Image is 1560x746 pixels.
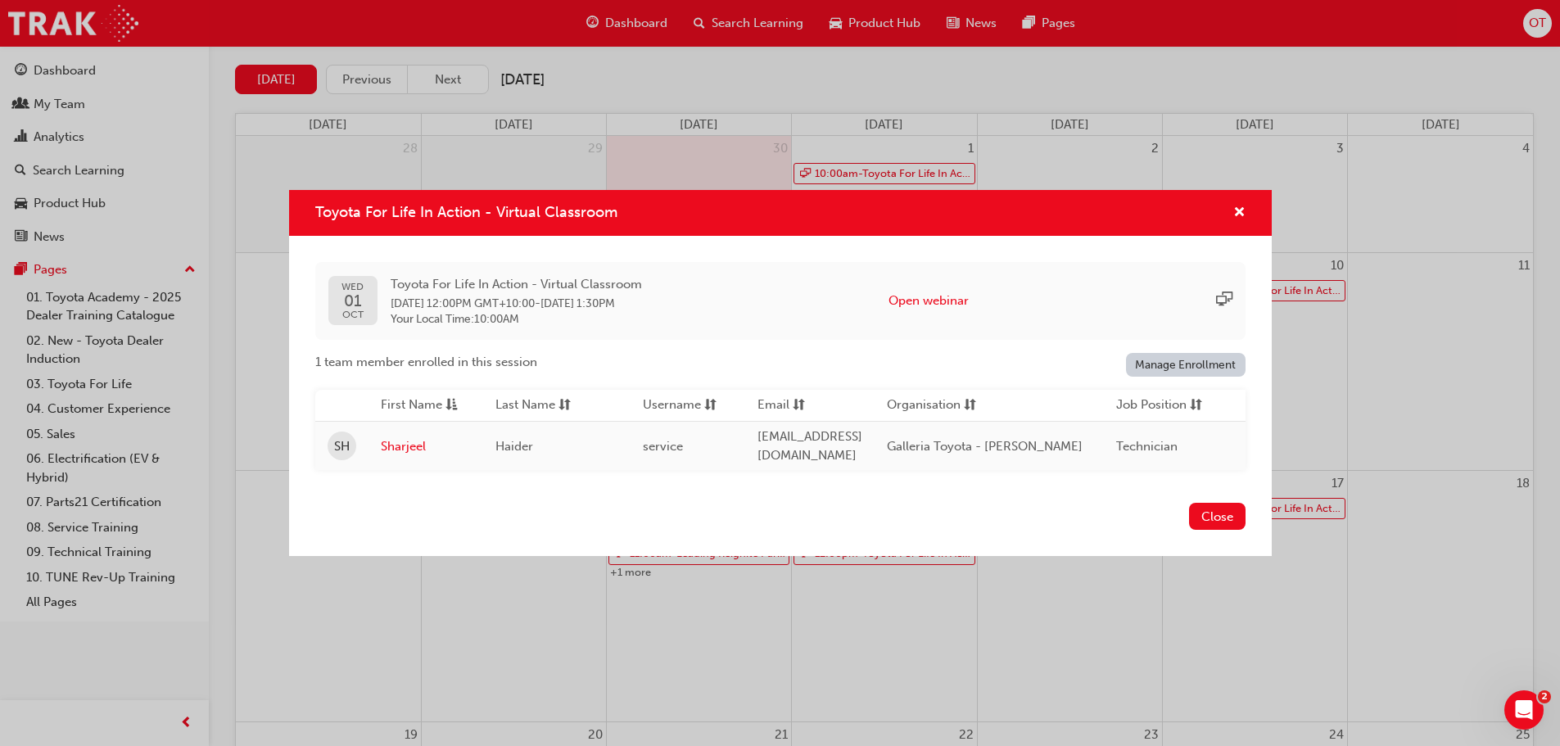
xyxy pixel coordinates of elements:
[887,439,1083,454] span: Galleria Toyota - [PERSON_NAME]
[495,396,586,416] button: Last Namesorting-icon
[757,429,862,463] span: [EMAIL_ADDRESS][DOMAIN_NAME]
[495,439,533,454] span: Haider
[289,190,1272,557] div: Toyota For Life In Action - Virtual Classroom
[1233,206,1246,221] span: cross-icon
[643,396,701,416] span: Username
[757,396,789,416] span: Email
[341,310,364,320] span: OCT
[1233,203,1246,224] button: cross-icon
[643,439,683,454] span: service
[381,437,471,456] a: Sharjeel
[495,396,555,416] span: Last Name
[757,396,848,416] button: Emailsorting-icon
[391,312,642,327] span: Your Local Time : 10:00AM
[1190,396,1202,416] span: sorting-icon
[315,203,617,221] span: Toyota For Life In Action - Virtual Classroom
[643,396,733,416] button: Usernamesorting-icon
[1189,503,1246,530] button: Close
[341,292,364,310] span: 01
[391,275,642,327] div: -
[889,292,969,310] button: Open webinar
[704,396,717,416] span: sorting-icon
[1504,690,1544,730] iframe: Intercom live chat
[887,396,961,416] span: Organisation
[793,396,805,416] span: sorting-icon
[391,296,535,310] span: 01 Oct 2025 12:00PM GMT+10:00
[1116,396,1206,416] button: Job Positionsorting-icon
[540,296,615,310] span: 01 Oct 2025 1:30PM
[887,396,977,416] button: Organisationsorting-icon
[964,396,976,416] span: sorting-icon
[1116,396,1187,416] span: Job Position
[334,437,350,456] span: SH
[1216,292,1232,310] span: sessionType_ONLINE_URL-icon
[558,396,571,416] span: sorting-icon
[381,396,471,416] button: First Nameasc-icon
[315,353,537,372] span: 1 team member enrolled in this session
[1538,690,1551,703] span: 2
[1126,353,1246,377] a: Manage Enrollment
[381,396,442,416] span: First Name
[391,275,642,294] span: Toyota For Life In Action - Virtual Classroom
[1116,439,1178,454] span: Technician
[341,282,364,292] span: WED
[445,396,458,416] span: asc-icon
